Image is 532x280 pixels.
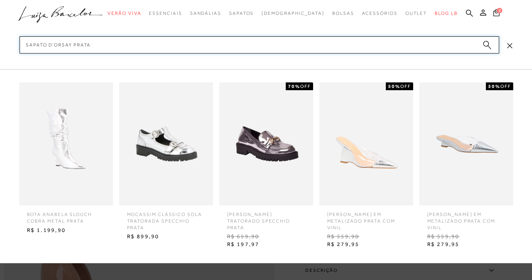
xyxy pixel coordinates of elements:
a: categoryNavScreenReaderText [405,6,427,21]
span: R$ 559,90 [421,231,511,243]
strong: 50% [488,84,500,89]
span: OFF [300,84,311,89]
a: MOCASSIM TRATORADO SPECCHIO PRATA 70%OFF [PERSON_NAME] TRATORADO SPECCHIO PRATA R$ 659,90 R$ 197,97 [217,82,315,250]
span: BOTA ANABELA SLOUCH COBRA METAL PRATA [21,205,111,225]
span: Sandálias [190,11,221,16]
img: MULE ANABELA EM METALIZADO PRATA COM VINIL [419,82,513,205]
img: MOCASSIM TRATORADO SPECCHIO PRATA [219,82,313,205]
span: R$ 899,90 [121,231,211,243]
span: OFF [400,84,411,89]
span: R$ 197,97 [221,239,311,250]
a: MULE ANABELA EM METALIZADO PRATA COM VINIL 50%OFF [PERSON_NAME] EM METALIZADO PRATA COM VINIL R$ ... [317,82,415,250]
a: categoryNavScreenReaderText [107,6,141,21]
span: 0 [497,8,502,13]
a: BOTA ANABELA SLOUCH COBRA METAL PRATA BOTA ANABELA SLOUCH COBRA METAL PRATA R$ 1.199,90 [17,82,115,236]
a: noSubCategoriesText [262,6,324,21]
span: R$ 279,95 [421,239,511,250]
span: [DEMOGRAPHIC_DATA] [262,11,324,16]
span: Verão Viva [107,11,141,16]
strong: 50% [388,84,400,89]
span: MOCASSIM CLÁSSICO SOLA TRATORADA SPECCHIO PRATA [121,205,211,231]
span: [PERSON_NAME] EM METALIZADO PRATA COM VINIL [421,205,511,231]
span: R$ 559,90 [321,231,411,243]
a: MOCASSIM CLÁSSICO SOLA TRATORADA SPECCHIO PRATA MOCASSIM CLÁSSICO SOLA TRATORADA SPECCHIO PRATA R... [117,82,215,243]
span: R$ 659,90 [221,231,311,243]
a: MULE ANABELA EM METALIZADO PRATA COM VINIL 50%OFF [PERSON_NAME] EM METALIZADO PRATA COM VINIL R$ ... [417,82,515,250]
a: categoryNavScreenReaderText [229,6,254,21]
span: Outlet [405,11,427,16]
a: categoryNavScreenReaderText [190,6,221,21]
span: Essenciais [149,11,182,16]
img: MULE ANABELA EM METALIZADO PRATA COM VINIL [319,82,413,205]
span: Acessórios [362,11,398,16]
button: 0 [491,9,502,19]
span: OFF [500,84,511,89]
span: BLOG LB [435,11,457,16]
span: R$ 1.199,90 [21,225,111,236]
strong: 70% [288,84,300,89]
span: [PERSON_NAME] EM METALIZADO PRATA COM VINIL [321,205,411,231]
span: R$ 279,95 [321,239,411,250]
img: MOCASSIM CLÁSSICO SOLA TRATORADA SPECCHIO PRATA [119,82,213,205]
input: Buscar. [20,36,499,54]
a: categoryNavScreenReaderText [149,6,182,21]
a: categoryNavScreenReaderText [332,6,354,21]
span: [PERSON_NAME] TRATORADO SPECCHIO PRATA [221,205,311,231]
img: BOTA ANABELA SLOUCH COBRA METAL PRATA [19,82,113,205]
span: Sapatos [229,11,254,16]
a: BLOG LB [435,6,457,21]
a: categoryNavScreenReaderText [362,6,398,21]
span: Bolsas [332,11,354,16]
